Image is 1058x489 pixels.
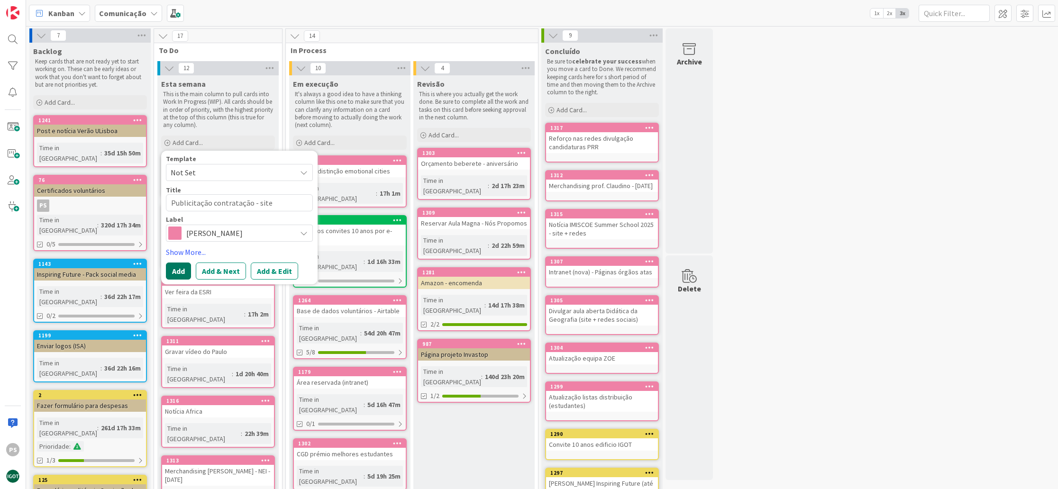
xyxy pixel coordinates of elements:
span: 14 [304,30,320,42]
div: 1297 [550,470,658,476]
div: 1143 [38,261,146,267]
div: Página projeto Invastop [418,348,530,361]
span: : [244,309,246,319]
div: 140d 23h 20m [483,371,527,382]
div: Notícia distinção emotional cities [294,165,406,177]
span: : [376,188,377,199]
p: Be sure to when you move a card to Done. We recommend keeping cards here for s short period of ti... [547,58,657,96]
span: : [97,220,99,230]
div: 1309 [418,208,530,217]
div: 1281 [418,268,530,277]
div: Time in [GEOGRAPHIC_DATA] [421,295,484,316]
span: : [100,148,102,158]
label: Title [166,186,181,194]
div: 22h 39m [242,428,271,439]
div: 1302CGD prémio melhores estudantes [294,439,406,460]
div: Notícia Africa [162,405,274,417]
div: 76Certificados voluntários [34,176,146,197]
div: 1179 [294,368,406,376]
div: 1199 [34,331,146,340]
div: 1302 [294,439,406,448]
a: 1315Notícia IMISCOE Summer School 2025 - site + redes [545,209,659,249]
div: 1199 [38,332,146,339]
div: 1311 [162,337,274,345]
span: 2x [883,9,896,18]
div: 1305Divulgar aula aberta Didática da Geografia (site + redes sociais) [546,296,658,326]
span: Kanban [48,8,74,19]
div: 17h 2m [246,309,271,319]
div: Intranet (nova) - Páginas órgãos atas [546,266,658,278]
span: 3x [896,9,909,18]
div: Time in [GEOGRAPHIC_DATA] [37,358,100,379]
div: 987Página projeto Invastop [418,340,530,361]
div: 2Fazer formulário para despesas [34,391,146,412]
a: 1290Convite 10 anos edificio IGOT [545,429,659,460]
div: 1307Intranet (nova) - Páginas órgãos atas [546,257,658,278]
div: Time in [GEOGRAPHIC_DATA] [421,366,481,387]
div: Time in [GEOGRAPHIC_DATA] [37,143,100,163]
div: 2d 17h 23m [489,181,527,191]
div: 1316 [162,397,274,405]
div: 1309Reservar Aula Magna - Nós Propomos [418,208,530,229]
div: 1307 [550,258,658,265]
div: 1143Inspiring Future - Pack social media [34,260,146,281]
a: 1309Reservar Aula Magna - Nós PropomosTime in [GEOGRAPHIC_DATA]:2d 22h 59m [417,208,531,260]
div: 1313 [162,456,274,465]
span: 1/3 [46,455,55,465]
div: Amazon - encomenda [418,277,530,289]
a: 1314Envio dos convites 10 anos por e-mailTime in [GEOGRAPHIC_DATA]:1d 16h 33m0/1 [293,215,407,288]
span: : [488,181,489,191]
div: Time in [GEOGRAPHIC_DATA] [37,417,97,438]
div: Área reservada (intranet) [294,376,406,389]
div: Archive [677,56,702,67]
p: This is the main column to pull cards into Work In Progress (WIP). All cards should be in order o... [163,91,273,129]
div: Delete [678,283,701,294]
div: 1281 [422,269,530,276]
span: Add Card... [304,138,335,147]
div: 76 [38,177,146,183]
span: Concluído [545,46,580,56]
div: 1313 [166,457,274,464]
div: 1199Enviar logos (ISA) [34,331,146,352]
div: 1314Envio dos convites 10 anos por e-mail [294,216,406,245]
span: Add Card... [173,138,203,147]
a: 1305Divulgar aula aberta Didática da Geografia (site + redes sociais) [545,295,659,335]
p: It's always a good idea to have a thinking column like this one to make sure that you can clarify... [295,91,405,129]
div: 1315Notícia IMISCOE Summer School 2025 - site + redes [546,210,658,239]
div: 1304 [550,344,658,351]
a: 1281Amazon - encomendaTime in [GEOGRAPHIC_DATA]:14d 17h 38m2/2 [417,267,531,331]
div: 125 [34,476,146,484]
div: 1290Convite 10 anos edificio IGOT [546,430,658,451]
div: 1264Base de dados voluntários - Airtable [294,296,406,317]
div: 1312 [550,172,658,179]
div: 1314 [294,216,406,225]
span: Add Card... [45,98,75,107]
div: Time in [GEOGRAPHIC_DATA] [165,363,232,384]
div: Merchandising prof. Claudino - [DATE] [546,180,658,192]
div: Prioridade [37,441,69,452]
span: 0/1 [306,419,315,429]
textarea: Publicitação contratação - site [166,194,313,211]
a: 1318Ver feira da ESRITime in [GEOGRAPHIC_DATA]:17h 2m [161,276,275,328]
a: 1317Reforço nas redes divulgação candidaturas PRR [545,123,659,163]
div: 1312Merchandising prof. Claudino - [DATE] [546,171,658,192]
span: : [97,423,99,433]
span: : [484,300,486,310]
a: Show More... [166,246,313,258]
div: 1281Amazon - encomenda [418,268,530,289]
div: Atualização listas distribuição (estudantes) [546,391,658,412]
div: Time in [GEOGRAPHIC_DATA] [297,183,376,204]
div: 1310 [298,157,406,164]
div: Time in [GEOGRAPHIC_DATA] [165,423,241,444]
span: : [360,328,362,338]
div: 1309 [422,209,530,216]
button: Add & Edit [251,263,298,280]
div: 36d 22h 17m [102,291,143,302]
div: PS [37,199,49,212]
span: Add Card... [556,106,587,114]
span: Not Set [171,166,289,179]
span: Label [166,216,183,223]
span: 2/2 [430,319,439,329]
div: 1179Área reservada (intranet) [294,368,406,389]
div: 1303 [422,150,530,156]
